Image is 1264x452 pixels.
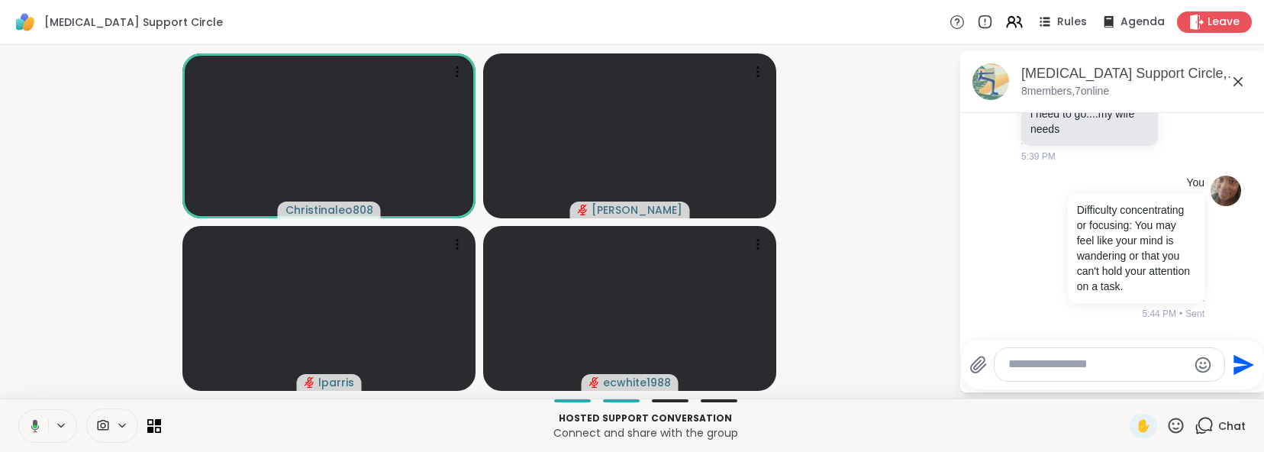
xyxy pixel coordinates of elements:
[1211,176,1241,206] img: https://sharewell-space-live.sfo3.digitaloceanspaces.com/user-generated/9334a92b-8997-41f9-88bf-c...
[318,375,354,390] span: lparris
[1057,15,1087,30] span: Rules
[170,425,1121,441] p: Connect and share with the group
[1194,356,1212,374] button: Emoji picker
[1218,418,1246,434] span: Chat
[1021,84,1109,99] p: 8 members, 7 online
[592,202,682,218] span: [PERSON_NAME]
[1077,202,1195,294] p: Difficulty concentrating or focusing: You may feel like your mind is wandering or that you can't ...
[1186,176,1204,191] h4: You
[170,412,1121,425] p: Hosted support conversation
[1208,15,1240,30] span: Leave
[1185,307,1204,321] span: Sent
[1021,150,1056,163] span: 5:39 PM
[44,15,223,30] span: [MEDICAL_DATA] Support Circle
[305,377,315,388] span: audio-muted
[1225,347,1259,382] button: Send
[578,205,588,215] span: audio-muted
[972,63,1009,100] img: Brain Fog Support Circle, Oct 12
[589,377,600,388] span: audio-muted
[603,375,671,390] span: ecwhite1988
[1136,417,1151,435] span: ✋
[1008,357,1187,373] textarea: Type your message
[1021,64,1253,83] div: [MEDICAL_DATA] Support Circle, [DATE]
[1030,106,1149,137] p: i need to go....my wife needs
[285,202,373,218] span: Christinaleo808
[12,9,38,35] img: ShareWell Logomark
[1142,307,1176,321] span: 5:44 PM
[1179,307,1182,321] span: •
[1121,15,1165,30] span: Agenda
